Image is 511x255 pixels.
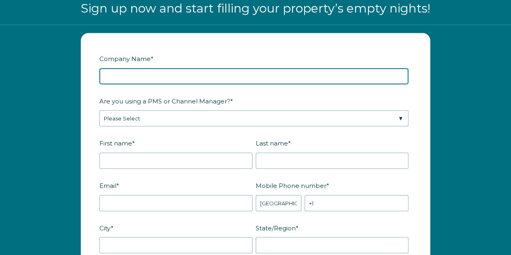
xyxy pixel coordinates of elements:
[256,137,288,150] span: Last name
[81,1,430,16] span: Sign up now and start filling your property’s empty nights!
[99,179,116,192] span: Email
[99,137,132,150] span: First name
[256,179,326,192] span: Mobile Phone number
[99,222,111,234] span: City
[256,222,296,234] span: State/Region
[99,95,230,107] span: Are you using a PMS or Channel Manager?
[99,53,151,65] span: Company Name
